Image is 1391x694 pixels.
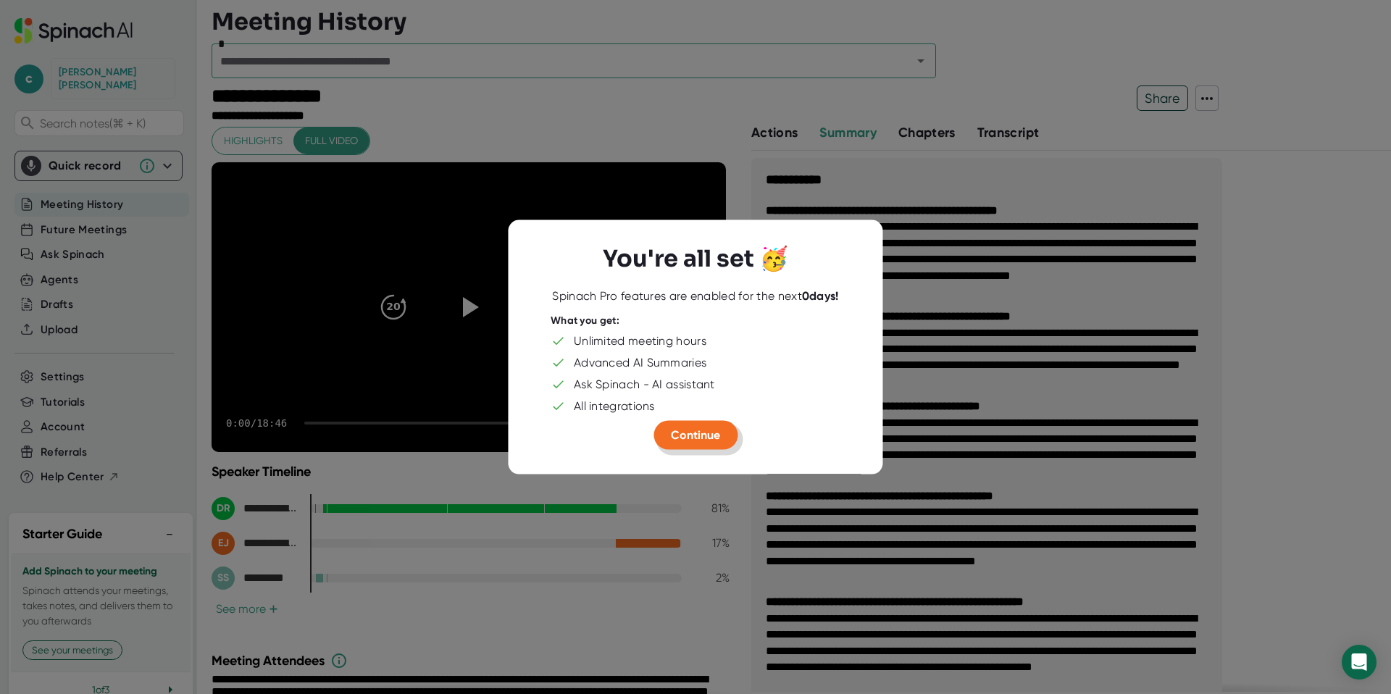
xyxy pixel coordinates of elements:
div: Open Intercom Messenger [1342,645,1377,680]
h3: You're all set 🥳 [603,244,788,272]
div: Advanced AI Summaries [574,356,706,370]
button: Continue [653,421,738,450]
b: 0 days! [802,288,839,302]
div: All integrations [574,399,655,414]
div: Unlimited meeting hours [574,334,706,348]
div: Spinach Pro features are enabled for the next [552,288,838,303]
div: Ask Spinach - AI assistant [574,377,715,392]
div: What you get: [551,314,619,327]
span: Continue [671,428,720,442]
